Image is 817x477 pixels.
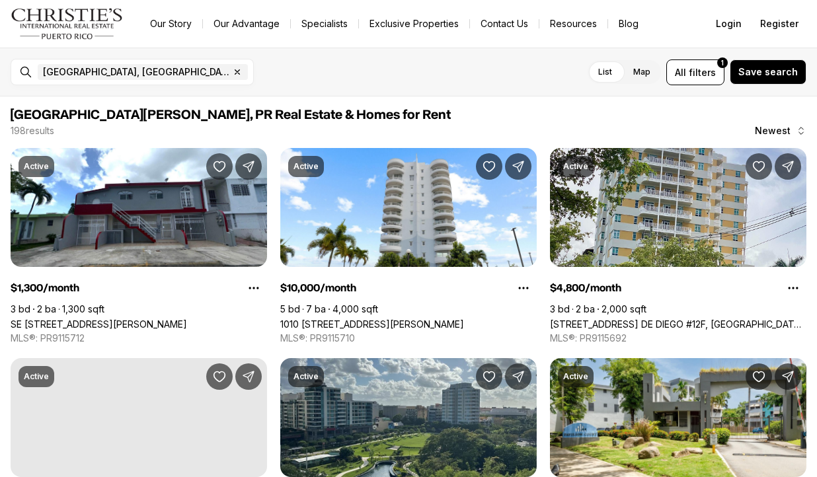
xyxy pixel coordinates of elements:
span: [GEOGRAPHIC_DATA], [GEOGRAPHIC_DATA], [GEOGRAPHIC_DATA] [43,67,229,77]
a: SE 981 1 St. REPARTO METROPOLITANO #APT #1, SAN JUAN PR, 00901 [11,318,187,330]
span: [GEOGRAPHIC_DATA][PERSON_NAME], PR Real Estate & Homes for Rent [11,108,451,122]
a: Specialists [291,15,358,33]
p: Active [293,161,319,172]
a: Our Story [139,15,202,33]
span: Login [716,18,742,29]
button: Register [752,11,806,37]
button: Save search [730,59,806,85]
p: Active [293,371,319,382]
span: Save search [738,67,798,77]
button: Property options [780,275,806,301]
button: Allfilters1 [666,59,724,85]
button: Newest [747,118,814,144]
a: Blog [608,15,649,33]
label: List [588,60,623,84]
button: Share Property [505,153,531,180]
a: Resources [539,15,607,33]
span: 1 [721,57,724,68]
p: 198 results [11,126,54,136]
span: Newest [755,126,791,136]
button: Save Property: 1010 CALLE ORQUID #1106 [476,153,502,180]
p: Active [563,371,588,382]
a: 310 AV. DE DIEGO #12F, SAN JUAN PR, 00920 [550,318,806,330]
button: Share Property [505,363,531,390]
button: Property options [241,275,267,301]
a: Our Advantage [203,15,290,33]
button: Save Property: SE 981 1 St. REPARTO METROPOLITANO #APT #1 [206,153,233,180]
p: Active [563,161,588,172]
button: Save Property: 2305 LAUREL #403 [206,363,233,390]
span: Register [760,18,798,29]
p: Active [24,161,49,172]
button: Save Property: 310 AV. DE DIEGO #12F [746,153,772,180]
label: Map [623,60,661,84]
a: 1010 CALLE ORQUID #1106, SAN JUAN PR, 00927 [280,318,464,330]
button: Save Property: 256 ROSARIO #PH 3 [476,363,502,390]
button: Login [708,11,750,37]
a: Exclusive Properties [359,15,469,33]
button: Property options [510,275,537,301]
button: Share Property [235,363,262,390]
span: filters [689,65,716,79]
button: Share Property [235,153,262,180]
button: Contact Us [470,15,539,33]
img: logo [11,8,124,40]
span: All [675,65,686,79]
p: Active [24,371,49,382]
button: Share Property [775,153,801,180]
